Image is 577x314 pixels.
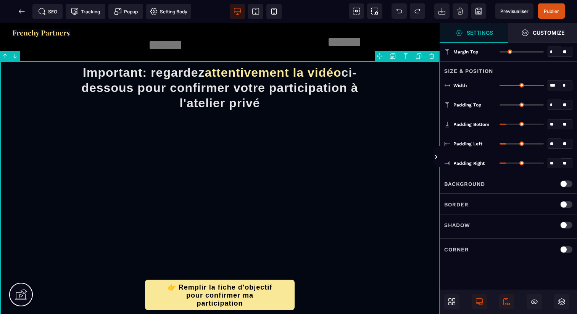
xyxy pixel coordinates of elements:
span: Margin Top [453,49,479,55]
p: Border [444,200,469,209]
span: View components [349,3,364,19]
span: Padding Right [453,160,485,166]
span: Mobile Only [499,294,514,309]
p: Shadow [444,221,470,230]
span: Padding Top [453,102,482,108]
div: Size & Position [440,61,577,76]
p: Corner [444,245,469,254]
span: Settings [440,23,508,43]
span: Open Layer Manager [554,294,569,309]
span: Tracking [71,8,100,15]
p: Background [444,179,485,188]
span: Open Blocks [444,294,459,309]
span: Screenshot [367,3,382,19]
strong: Settings [467,30,493,35]
img: f2a3730b544469f405c58ab4be6274e8_Capture_d%E2%80%99e%CC%81cran_2025-09-01_a%CC%80_20.57.27.png [11,6,71,14]
span: SEO [38,8,57,15]
span: Preview [495,3,533,19]
span: Previsualiser [500,8,529,14]
span: Setting Body [150,8,187,15]
span: Padding Bottom [453,121,489,127]
strong: Customize [533,30,564,35]
span: Open Style Manager [508,23,577,43]
button: 👉 Remplir la fiche d'objectif pour confirmer ma participation [145,257,295,287]
span: Publier [544,8,559,14]
span: Padding Left [453,141,482,147]
span: Hide/Show Block [527,294,542,309]
span: Popup [114,8,138,15]
span: Desktop Only [472,294,487,309]
span: Width [453,82,467,89]
h1: Important: regardez ci-dessous pour confirmer votre participation à l'atelier privé [69,38,370,92]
